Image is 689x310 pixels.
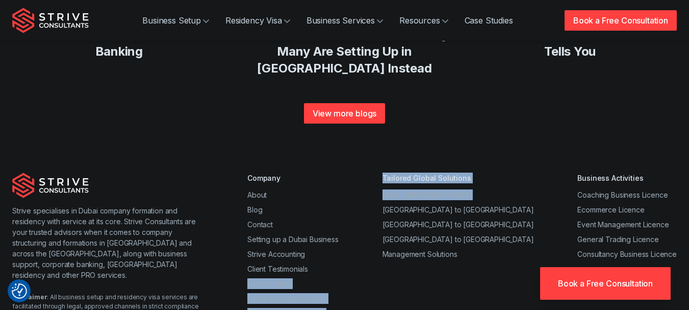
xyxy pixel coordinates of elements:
[382,250,457,258] a: Management Solutions
[391,10,456,31] a: Resources
[382,190,473,199] a: UK to [GEOGRAPHIC_DATA]
[577,220,669,229] a: Event Management Licence
[240,10,449,76] a: UK Business Owners Face “Substantial Tax Rises”. Here’s Why Many Are Setting Up in [GEOGRAPHIC_DA...
[12,173,89,198] img: Strive Consultants
[247,173,339,183] div: Company
[298,10,391,31] a: Business Services
[217,10,298,31] a: Residency Visa
[382,173,534,183] div: Tailored Global Solutions
[382,205,534,214] a: [GEOGRAPHIC_DATA] to [GEOGRAPHIC_DATA]
[247,279,291,288] a: Case Studies
[456,10,521,31] a: Case Studies
[565,10,677,31] a: Book a Free Consultation
[247,235,339,244] a: Setting up a Dubai Business
[22,10,216,59] a: Strive Consultants Partners with Wio Bank to Fast-Track Business Banking
[577,250,677,258] a: Consultancy Business Licence
[12,205,207,280] p: Strive specialises in Dubai company formation and residency with service at its core. Strive Cons...
[577,235,658,244] a: General Trading Licence
[12,283,27,299] button: Consent Preferences
[577,173,677,183] div: Business Activities
[247,205,262,214] a: Blog
[540,267,671,300] a: Book a Free Consultation
[134,10,217,31] a: Business Setup
[247,190,267,199] a: About
[12,293,47,301] strong: Disclaimer
[464,10,676,59] a: Your First 90 Days in the [GEOGRAPHIC_DATA]: What No One Tells You
[247,220,273,229] a: Contact
[382,235,534,244] a: [GEOGRAPHIC_DATA] to [GEOGRAPHIC_DATA]
[382,220,534,229] a: [GEOGRAPHIC_DATA] to [GEOGRAPHIC_DATA]
[247,265,308,273] a: Client Testimonials
[12,283,27,299] img: Revisit consent button
[12,8,89,33] img: Strive Consultants
[304,103,386,124] a: View more blogs
[577,205,644,214] a: Ecommerce Licence
[577,190,668,199] a: Coaching Business Licence
[247,250,305,258] a: Strive Accounting
[247,294,326,303] a: Dubai Accounting Guide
